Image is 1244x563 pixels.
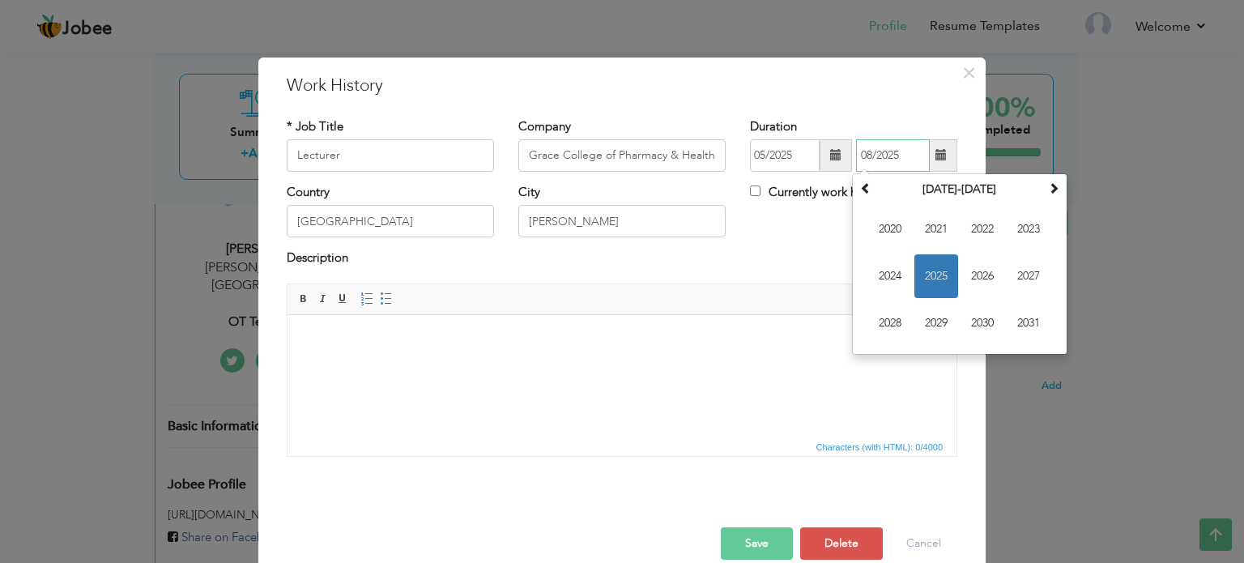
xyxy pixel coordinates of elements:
a: Insert/Remove Bulleted List [377,290,395,308]
a: Underline [334,290,351,308]
span: 2020 [868,207,912,251]
h3: Work History [287,74,957,98]
div: Statistics [813,440,948,454]
span: 2028 [868,301,912,345]
span: 2029 [914,301,958,345]
label: Company [518,118,571,135]
span: Next Decade [1048,182,1059,194]
span: Characters (with HTML): 0/4000 [813,440,947,454]
label: Country [287,184,330,201]
span: 2022 [961,207,1004,251]
label: Currently work here [750,184,874,201]
span: 2027 [1007,254,1050,298]
span: 2031 [1007,301,1050,345]
label: Description [287,250,348,267]
button: Cancel [890,527,957,560]
a: Insert/Remove Numbered List [358,290,376,308]
iframe: Rich Text Editor, workEditor [288,315,956,437]
span: 2025 [914,254,958,298]
input: Currently work here [750,186,760,196]
label: Duration [750,118,797,135]
button: Close [956,60,982,86]
span: 2021 [914,207,958,251]
span: 2024 [868,254,912,298]
span: Previous Decade [860,182,871,194]
label: City [518,184,540,201]
a: Bold [295,290,313,308]
a: Italic [314,290,332,308]
label: * Job Title [287,118,343,135]
input: From [750,139,820,172]
span: 2023 [1007,207,1050,251]
button: Save [721,527,793,560]
span: × [962,58,976,87]
span: 2030 [961,301,1004,345]
input: Present [856,139,930,172]
span: 2026 [961,254,1004,298]
button: Delete [800,527,883,560]
th: Select Decade [875,177,1044,202]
